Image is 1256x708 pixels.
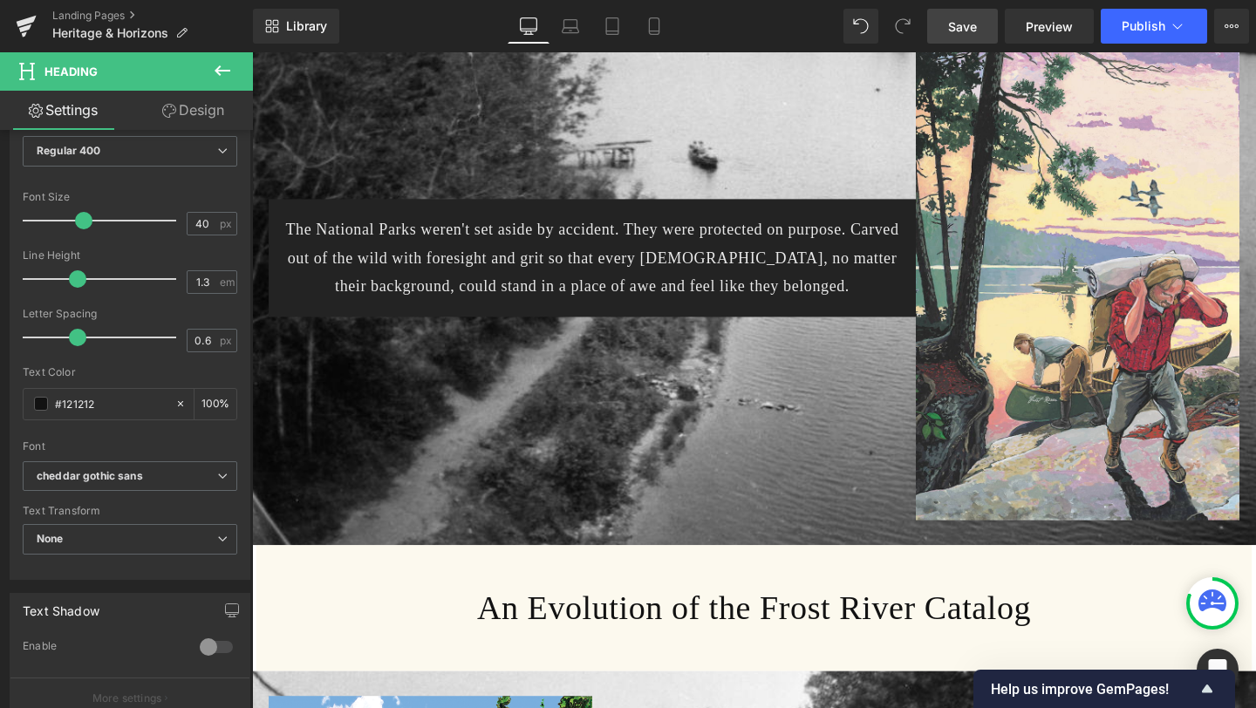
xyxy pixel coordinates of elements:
[23,505,237,517] div: Text Transform
[991,681,1197,698] span: Help us improve GemPages!
[130,91,256,130] a: Design
[23,440,237,453] div: Font
[1101,9,1207,44] button: Publish
[220,335,235,346] span: px
[55,394,167,413] input: Color
[37,532,64,545] b: None
[549,9,591,44] a: Laptop
[633,9,675,44] a: Mobile
[885,9,920,44] button: Redo
[286,18,327,34] span: Library
[591,9,633,44] a: Tablet
[1197,649,1239,691] div: Open Intercom Messenger
[1005,9,1094,44] a: Preview
[92,691,162,706] p: More settings
[253,9,339,44] a: New Library
[195,389,236,419] div: %
[52,9,253,23] a: Landing Pages
[23,594,99,618] div: Text Shadow
[44,65,98,78] span: Heading
[1122,19,1165,33] span: Publish
[23,191,237,203] div: Font Size
[843,9,878,44] button: Undo
[1214,9,1249,44] button: More
[220,276,235,288] span: em
[23,366,237,378] div: Text Color
[220,218,235,229] span: px
[23,639,182,657] div: Enable
[17,562,1038,607] h1: An Evolution of the Frost River Catalog
[35,172,680,262] p: The National Parks weren't set aside by accident. They were protected on purpose. Carved out of t...
[23,308,237,320] div: Letter Spacing
[948,17,977,36] span: Save
[52,26,168,40] span: Heritage & Horizons
[1026,17,1073,36] span: Preview
[37,144,101,157] b: Regular 400
[37,469,143,484] i: cheddar gothic sans
[23,249,237,262] div: Line Height
[991,678,1218,699] button: Show survey - Help us improve GemPages!
[508,9,549,44] a: Desktop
